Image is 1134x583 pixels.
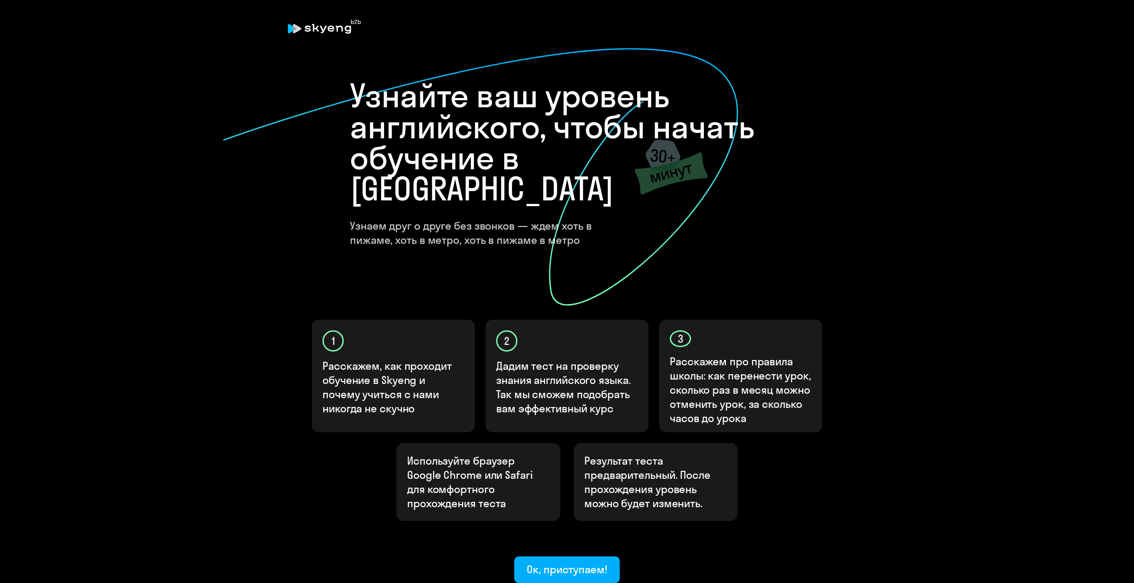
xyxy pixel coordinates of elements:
[670,330,691,347] div: 3
[350,80,784,204] h1: Узнайте ваш уровень английского, чтобы начать обучение в [GEOGRAPHIC_DATA]
[322,330,344,352] div: 1
[496,330,517,352] div: 2
[322,359,465,415] p: Расскажем, как проходит обучение в Skyeng и почему учиться с нами никогда не скучно
[514,556,620,583] button: Ок, приступаем!
[670,354,812,425] p: Расскажем про правила школы: как перенести урок, сколько раз в месяц можно отменить урок, за скол...
[527,562,607,576] div: Ок, приступаем!
[584,454,727,510] p: Результат теста предварительный. После прохождения уровень можно будет изменить.
[407,454,550,510] p: Используйте браузер Google Chrome или Safari для комфортного прохождения теста
[350,219,636,247] h4: Узнаем друг о друге без звонков — ждем хоть в пижаме, хоть в метро, хоть в пижаме в метро
[496,359,639,415] p: Дадим тест на проверку знания английского языка. Так мы сможем подобрать вам эффективный курс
